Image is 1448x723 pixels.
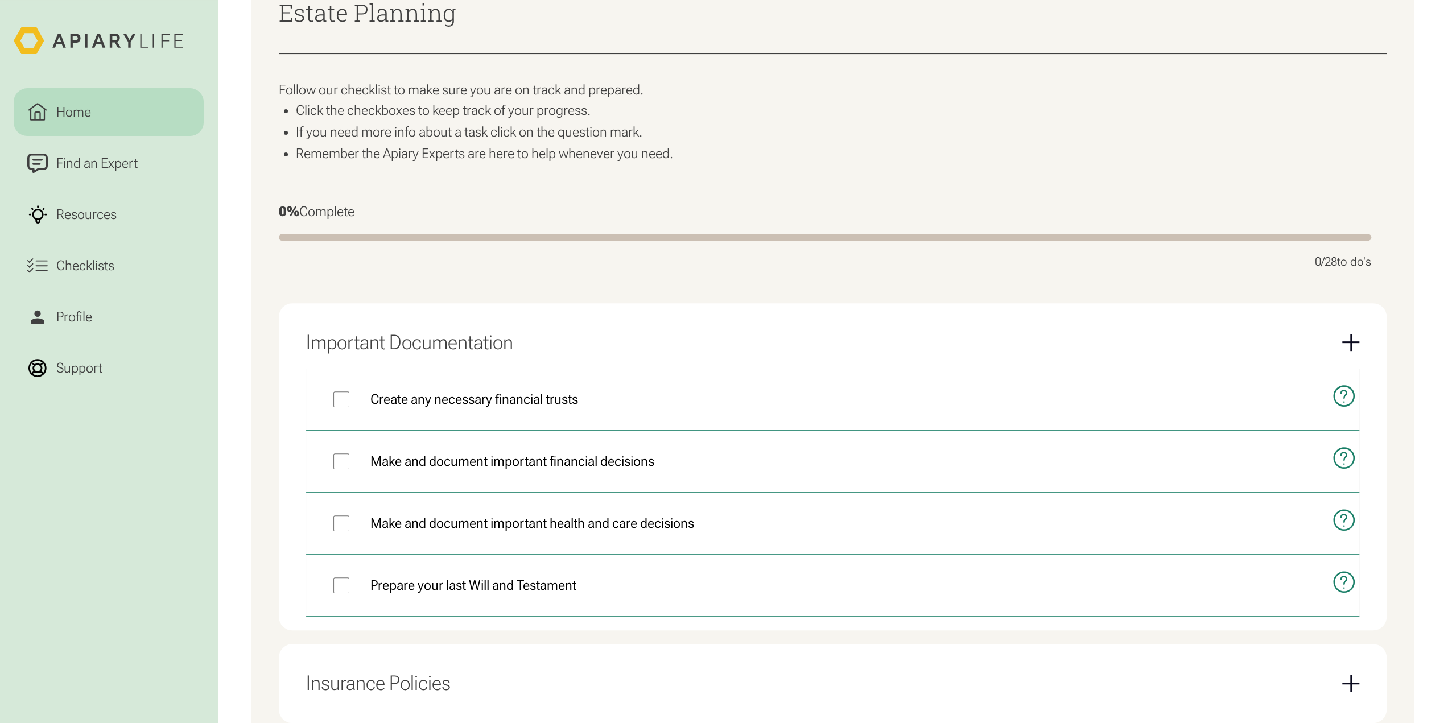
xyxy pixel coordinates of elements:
li: Click the checkboxes to keep track of your progress. [296,102,1387,119]
div: Insurance Policies [306,671,451,696]
nav: Important Documentation [306,369,1359,617]
span: 0% [279,204,299,220]
a: Checklists [14,242,204,290]
div: Resources [53,204,120,225]
a: Profile [14,293,204,341]
span: Make and document important health and care decisions [370,513,694,534]
div: Find an Expert [53,153,141,173]
span: 0 [1315,255,1321,268]
span: 28 [1325,255,1337,268]
a: Find an Expert [14,139,204,187]
div: Important Documentation [306,317,1359,369]
a: Home [14,88,204,136]
input: Make and document important health and care decisions [333,515,350,532]
button: open modal [1318,555,1359,609]
input: Create any necessary financial trusts [333,391,350,408]
input: Make and document important financial decisions [333,453,350,470]
div: Complete [279,203,1371,220]
button: open modal [1318,431,1359,485]
span: Create any necessary financial trusts [370,389,577,410]
div: Home [53,102,94,122]
a: Support [14,344,204,392]
div: Support [53,358,106,378]
div: Profile [53,307,96,327]
li: If you need more info about a task click on the question mark. [296,123,1387,141]
button: open modal [1318,369,1359,423]
p: Follow our checklist to make sure you are on track and prepared. [279,81,1387,98]
div: Insurance Policies [306,658,1359,709]
input: Prepare your last Will and Testament [333,577,350,594]
span: Make and document important financial decisions [370,451,654,472]
a: Resources [14,191,204,238]
div: / to do's [1315,254,1371,269]
div: Important Documentation [306,330,513,355]
div: Checklists [53,255,118,276]
button: open modal [1318,493,1359,547]
li: Remember the Apiary Experts are here to help whenever you need. [296,145,1387,162]
span: Prepare your last Will and Testament [370,575,576,596]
